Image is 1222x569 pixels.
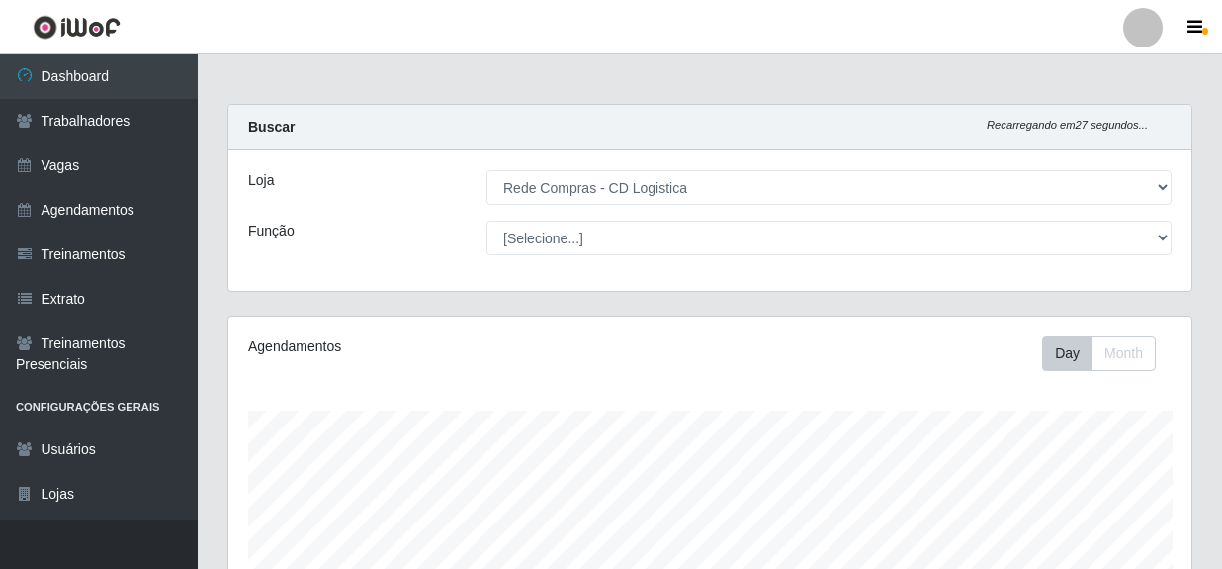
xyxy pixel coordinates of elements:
[248,336,616,357] div: Agendamentos
[1042,336,1156,371] div: First group
[987,119,1148,131] i: Recarregando em 27 segundos...
[248,119,295,135] strong: Buscar
[248,170,274,191] label: Loja
[1042,336,1172,371] div: Toolbar with button groups
[33,15,121,40] img: CoreUI Logo
[1042,336,1092,371] button: Day
[1091,336,1156,371] button: Month
[248,221,295,241] label: Função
